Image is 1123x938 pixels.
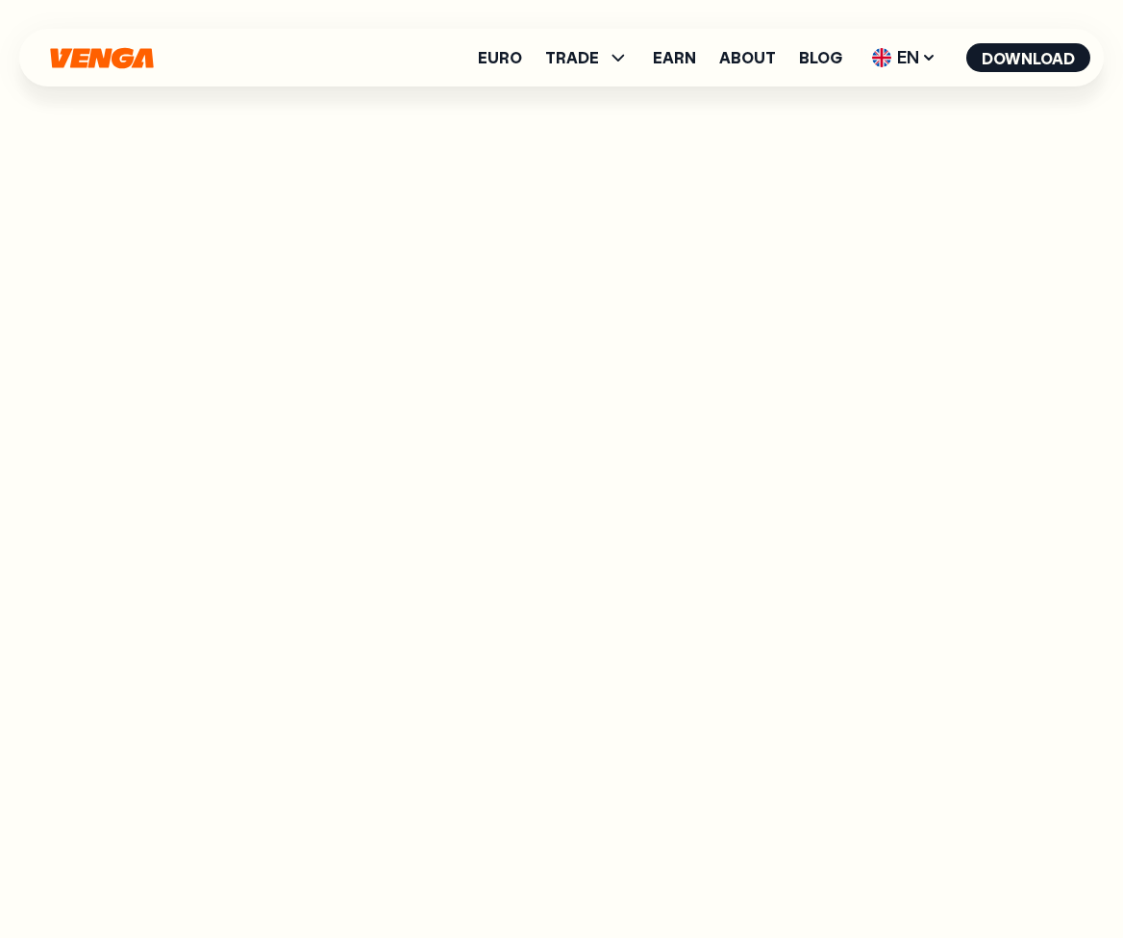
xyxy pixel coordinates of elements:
span: TRADE [545,46,630,69]
a: About [719,50,776,65]
svg: Home [48,47,156,69]
span: TRADE [545,50,599,65]
button: Download [966,43,1090,72]
a: Earn [653,50,696,65]
a: Blog [799,50,842,65]
span: EN [865,42,943,73]
a: Euro [478,50,522,65]
img: flag-uk [872,48,891,67]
